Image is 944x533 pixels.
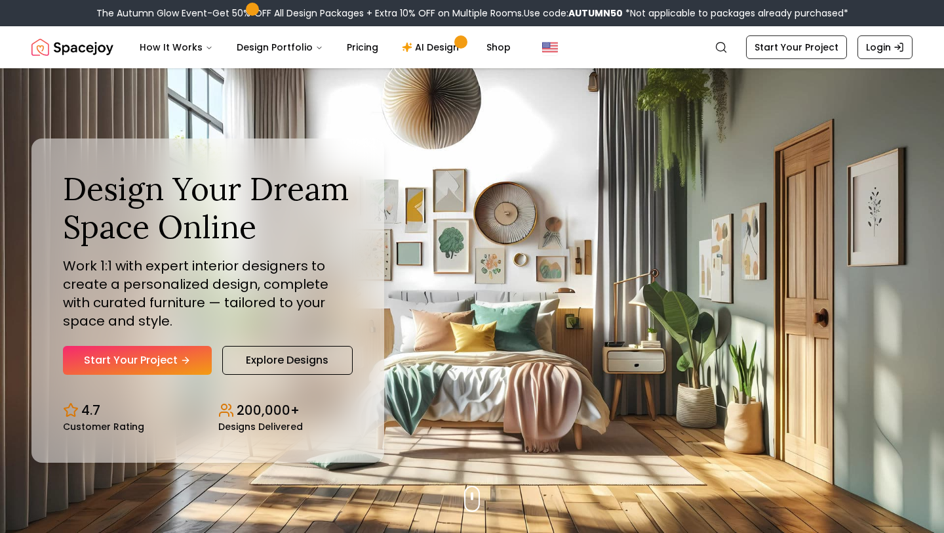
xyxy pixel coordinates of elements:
[129,34,224,60] button: How It Works
[237,401,300,419] p: 200,000+
[81,401,100,419] p: 4.7
[96,7,848,20] div: The Autumn Glow Event-Get 50% OFF All Design Packages + Extra 10% OFF on Multiple Rooms.
[129,34,521,60] nav: Main
[222,346,353,375] a: Explore Designs
[391,34,473,60] a: AI Design
[63,422,144,431] small: Customer Rating
[63,391,353,431] div: Design stats
[31,34,113,60] img: Spacejoy Logo
[623,7,848,20] span: *Not applicable to packages already purchased*
[63,257,353,330] p: Work 1:1 with expert interior designers to create a personalized design, complete with curated fu...
[31,34,113,60] a: Spacejoy
[542,39,558,55] img: United States
[476,34,521,60] a: Shop
[336,34,389,60] a: Pricing
[31,26,913,68] nav: Global
[226,34,334,60] button: Design Portfolio
[63,346,212,375] a: Start Your Project
[568,7,623,20] b: AUTUMN50
[746,35,847,59] a: Start Your Project
[218,422,303,431] small: Designs Delivered
[857,35,913,59] a: Login
[524,7,623,20] span: Use code:
[63,170,353,245] h1: Design Your Dream Space Online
